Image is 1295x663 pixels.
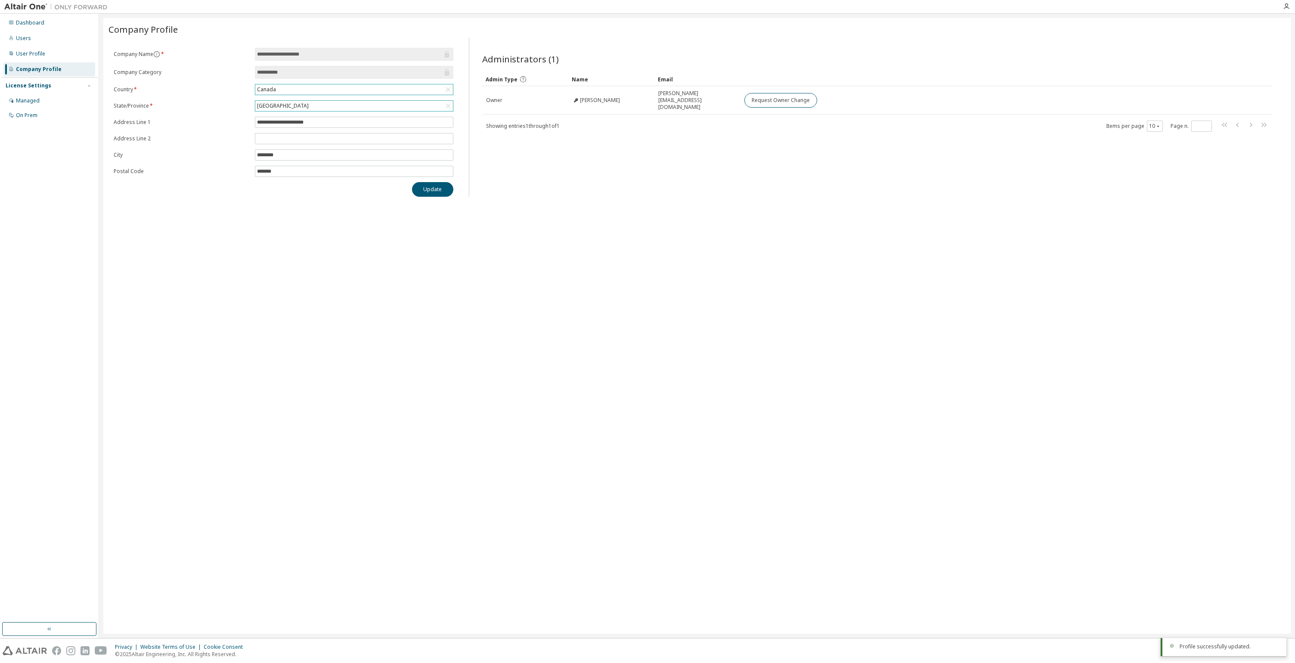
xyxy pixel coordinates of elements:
[255,84,453,95] div: Canada
[658,72,737,86] div: Email
[114,135,250,142] label: Address Line 2
[115,644,140,651] div: Privacy
[256,85,277,94] div: Canada
[153,51,160,58] button: information
[115,651,248,658] p: © 2025 Altair Engineering, Inc. All Rights Reserved.
[1149,123,1161,130] button: 10
[256,101,310,111] div: [GEOGRAPHIC_DATA]
[412,182,453,197] button: Update
[66,646,75,655] img: instagram.svg
[140,644,204,651] div: Website Terms of Use
[114,168,250,175] label: Postal Code
[114,119,250,126] label: Address Line 1
[16,50,45,57] div: User Profile
[1106,121,1163,132] span: Items per page
[16,112,37,119] div: On Prem
[114,69,250,76] label: Company Category
[16,97,40,104] div: Managed
[108,23,178,35] span: Company Profile
[658,90,737,111] span: [PERSON_NAME][EMAIL_ADDRESS][DOMAIN_NAME]
[580,97,620,104] span: [PERSON_NAME]
[255,101,453,111] div: [GEOGRAPHIC_DATA]
[81,646,90,655] img: linkedin.svg
[114,152,250,158] label: City
[486,122,560,130] span: Showing entries 1 through 1 of 1
[16,66,62,73] div: Company Profile
[1171,121,1212,132] span: Page n.
[6,82,51,89] div: License Settings
[744,93,817,108] button: Request Owner Change
[4,3,112,11] img: Altair One
[486,97,502,104] span: Owner
[482,53,559,65] span: Administrators (1)
[16,19,44,26] div: Dashboard
[114,102,250,109] label: State/Province
[486,76,517,83] span: Admin Type
[95,646,107,655] img: youtube.svg
[3,646,47,655] img: altair_logo.svg
[16,35,31,42] div: Users
[114,51,250,58] label: Company Name
[204,644,248,651] div: Cookie Consent
[1180,643,1280,650] div: Profile successfully updated.
[52,646,61,655] img: facebook.svg
[114,86,250,93] label: Country
[572,72,651,86] div: Name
